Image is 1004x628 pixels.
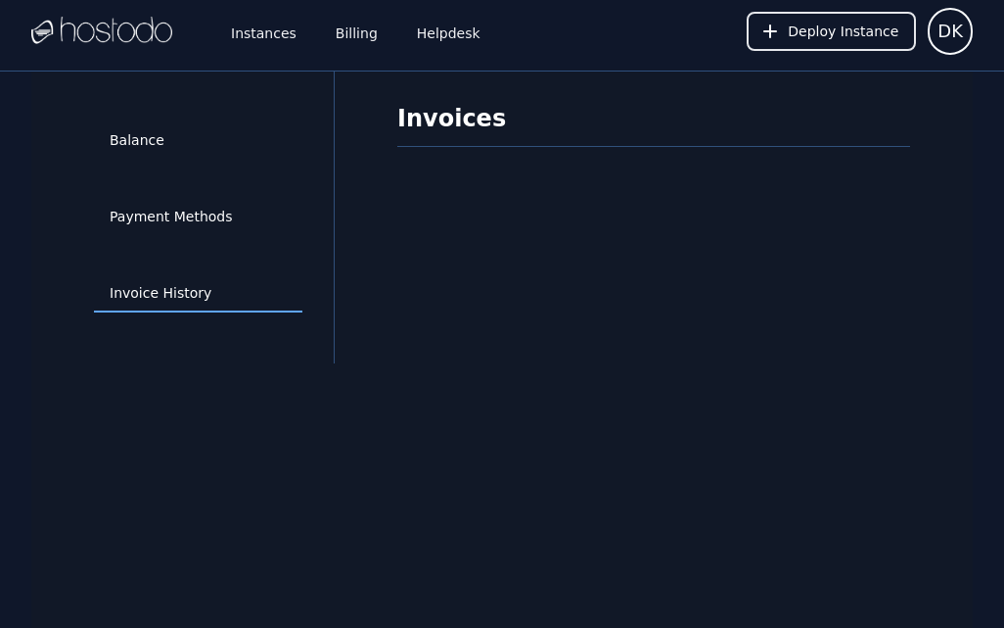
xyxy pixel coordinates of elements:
[94,199,302,236] a: Payment Methods
[928,8,973,55] button: User menu
[31,17,172,46] img: Logo
[747,12,916,51] button: Deploy Instance
[937,18,963,45] span: DK
[94,122,302,160] a: Balance
[788,22,898,41] span: Deploy Instance
[397,103,910,147] h1: Invoices
[94,275,302,313] a: Invoice History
